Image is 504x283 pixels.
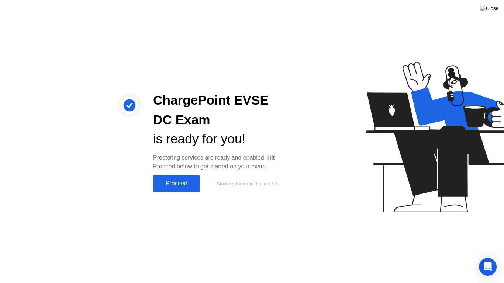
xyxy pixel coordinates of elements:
div: is ready for you! [153,129,290,149]
div: ChargePoint EVSE DC Exam [153,91,290,130]
img: Close [480,6,498,11]
div: Proctoring services are ready and enabled. Hit Proceed below to get started on your exam. [153,153,290,171]
div: Proceed [155,180,198,187]
button: Proceed [153,175,200,192]
span: 9m and 58s [255,181,279,186]
div: Open Intercom Messenger [479,258,497,276]
button: Starting Exam in9m and 58s [204,177,290,191]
